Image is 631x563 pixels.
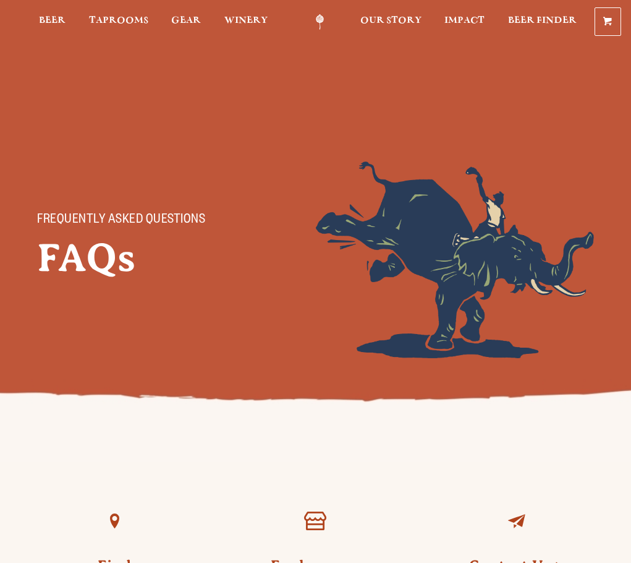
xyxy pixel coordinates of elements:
[81,14,156,30] a: Taprooms
[508,15,577,25] span: Beer Finder
[86,493,143,550] a: Find Odell Brews Near You
[436,14,493,30] a: Impact
[316,161,595,358] img: Foreground404
[287,493,344,550] a: Explore our Taprooms
[224,15,268,25] span: Winery
[39,15,66,25] span: Beer
[488,493,545,550] a: Contact Us
[444,15,485,25] span: Impact
[37,236,316,280] h2: FAQs
[216,14,276,30] a: Winery
[37,213,309,228] p: FREQUENTLY ASKED QUESTIONS
[352,14,430,30] a: Our Story
[297,14,343,30] a: Odell Home
[163,14,209,30] a: Gear
[360,15,421,25] span: Our Story
[31,14,74,30] a: Beer
[89,15,148,25] span: Taprooms
[500,14,585,30] a: Beer Finder
[171,15,201,25] span: Gear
